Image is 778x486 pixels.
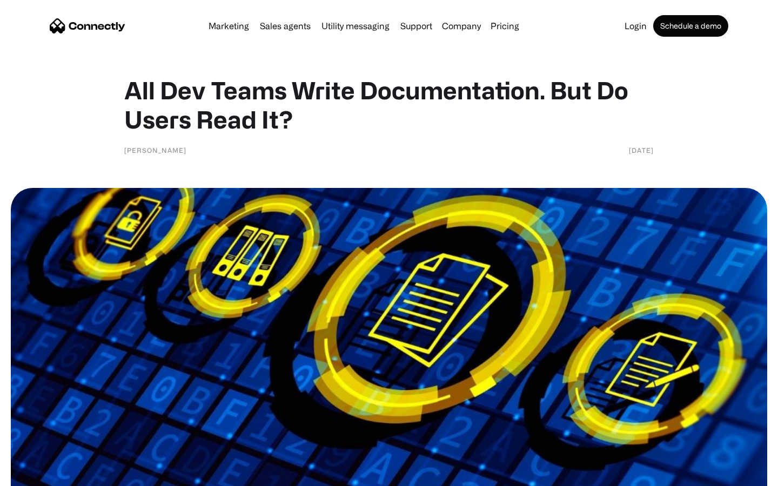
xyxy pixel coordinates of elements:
[11,467,65,482] aside: Language selected: English
[317,22,394,30] a: Utility messaging
[486,22,524,30] a: Pricing
[396,22,437,30] a: Support
[124,145,186,156] div: [PERSON_NAME]
[204,22,253,30] a: Marketing
[653,15,728,37] a: Schedule a demo
[629,145,654,156] div: [DATE]
[124,76,654,134] h1: All Dev Teams Write Documentation. But Do Users Read It?
[256,22,315,30] a: Sales agents
[22,467,65,482] ul: Language list
[442,18,481,33] div: Company
[620,22,651,30] a: Login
